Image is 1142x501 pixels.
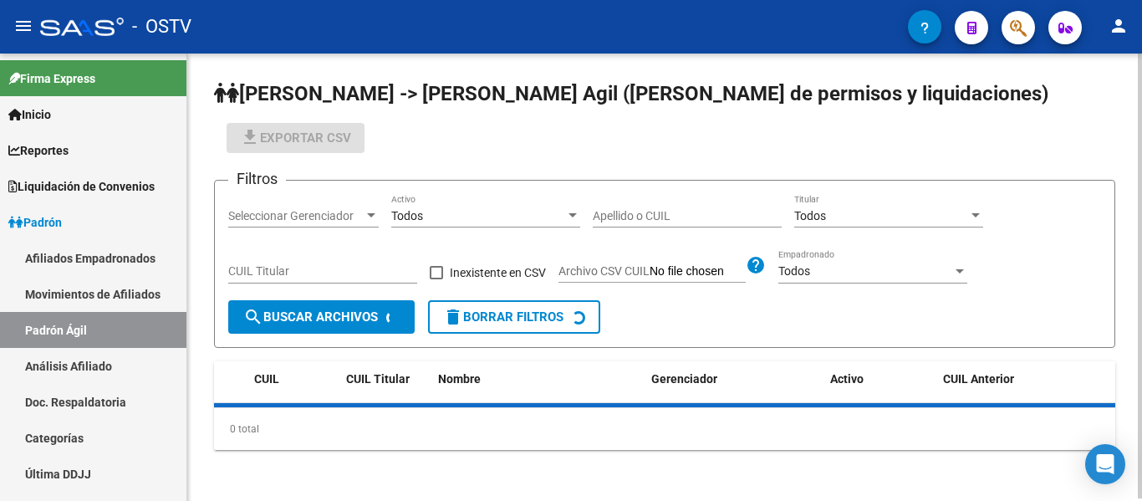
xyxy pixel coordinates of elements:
div: Open Intercom Messenger [1085,444,1125,484]
span: CUIL Titular [346,372,410,386]
span: CUIL Anterior [943,372,1014,386]
span: Padrón [8,213,62,232]
datatable-header-cell: Nombre [431,361,645,397]
mat-icon: file_download [240,127,260,147]
span: Todos [391,209,423,222]
mat-icon: help [746,255,766,275]
span: Seleccionar Gerenciador [228,209,364,223]
button: Buscar Archivos [228,300,415,334]
datatable-header-cell: Activo [823,361,936,397]
mat-icon: search [243,307,263,327]
span: Inexistente en CSV [450,263,546,283]
h3: Filtros [228,167,286,191]
mat-icon: menu [13,16,33,36]
datatable-header-cell: CUIL [247,361,339,397]
div: 0 total [214,408,1115,450]
span: Firma Express [8,69,95,88]
span: Exportar CSV [240,130,351,146]
span: CUIL [254,372,279,386]
span: [PERSON_NAME] -> [PERSON_NAME] Agil ([PERSON_NAME] de permisos y liquidaciones) [214,82,1048,105]
button: Exportar CSV [227,123,365,153]
span: Reportes [8,141,69,160]
span: Inicio [8,105,51,124]
span: Liquidación de Convenios [8,177,155,196]
datatable-header-cell: Gerenciador [645,361,824,397]
datatable-header-cell: CUIL Anterior [936,361,1116,397]
mat-icon: person [1109,16,1129,36]
span: Todos [794,209,826,222]
span: Buscar Archivos [243,309,378,325]
span: Borrar Filtros [443,309,563,325]
span: Gerenciador [651,372,717,386]
mat-icon: delete [443,307,463,327]
span: Todos [778,264,810,278]
span: Archivo CSV CUIL [558,264,650,278]
span: Nombre [438,372,481,386]
datatable-header-cell: CUIL Titular [339,361,431,397]
span: - OSTV [132,8,191,45]
button: Borrar Filtros [428,300,600,334]
input: Archivo CSV CUIL [650,264,746,279]
span: Activo [830,372,864,386]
